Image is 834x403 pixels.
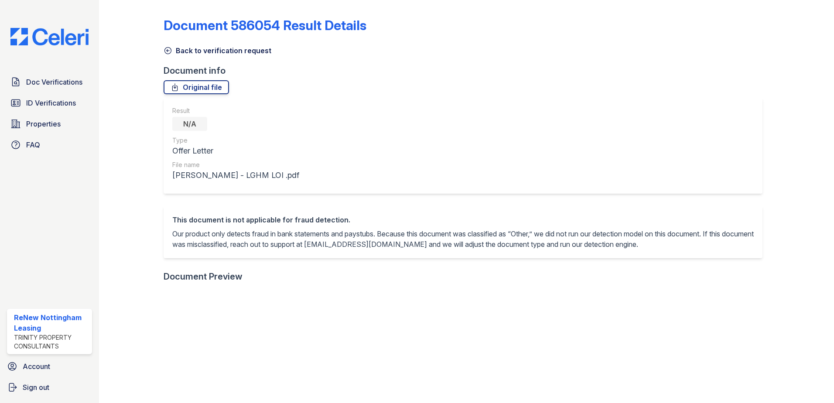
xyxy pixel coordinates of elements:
[26,77,82,87] span: Doc Verifications
[164,80,229,94] a: Original file
[14,333,89,351] div: Trinity Property Consultants
[14,312,89,333] div: ReNew Nottingham Leasing
[26,140,40,150] span: FAQ
[172,215,754,225] div: This document is not applicable for fraud detection.
[164,17,366,33] a: Document 586054 Result Details
[3,379,96,396] a: Sign out
[26,119,61,129] span: Properties
[172,136,299,145] div: Type
[7,115,92,133] a: Properties
[172,169,299,181] div: [PERSON_NAME] - LGHM LOI .pdf
[23,361,50,372] span: Account
[164,270,243,283] div: Document Preview
[26,98,76,108] span: ID Verifications
[172,229,754,249] p: Our product only detects fraud in bank statements and paystubs. Because this document was classif...
[7,136,92,154] a: FAQ
[7,94,92,112] a: ID Verifications
[164,45,271,56] a: Back to verification request
[7,73,92,91] a: Doc Verifications
[164,65,769,77] div: Document info
[172,106,299,115] div: Result
[172,117,207,131] div: N/A
[172,145,299,157] div: Offer Letter
[3,358,96,375] a: Account
[172,161,299,169] div: File name
[23,382,49,393] span: Sign out
[3,28,96,45] img: CE_Logo_Blue-a8612792a0a2168367f1c8372b55b34899dd931a85d93a1a3d3e32e68fde9ad4.png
